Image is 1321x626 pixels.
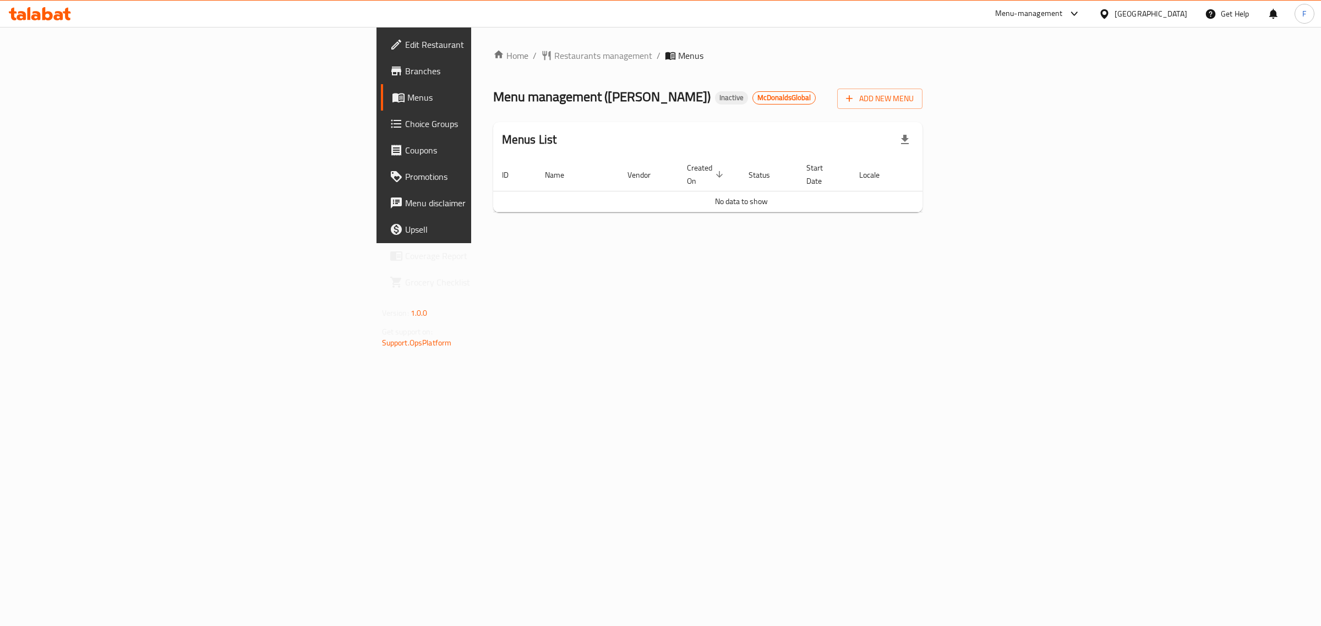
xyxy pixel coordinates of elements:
span: Add New Menu [846,92,914,106]
span: ID [502,168,523,182]
span: Menus [407,91,588,104]
span: F [1302,8,1306,20]
a: Edit Restaurant [381,31,597,58]
span: Menus [678,49,703,62]
th: Actions [907,158,990,191]
span: Name [545,168,578,182]
a: Coupons [381,137,597,163]
span: Get support on: [382,325,433,339]
span: Start Date [806,161,837,188]
span: Coverage Report [405,249,588,262]
span: Choice Groups [405,117,588,130]
button: Add New Menu [837,89,922,109]
li: / [657,49,660,62]
span: Vendor [627,168,665,182]
span: Coupons [405,144,588,157]
span: 1.0.0 [411,306,428,320]
table: enhanced table [493,158,990,212]
a: Support.OpsPlatform [382,336,452,350]
div: [GEOGRAPHIC_DATA] [1115,8,1187,20]
span: No data to show [715,194,768,208]
span: Created On [687,161,727,188]
span: Promotions [405,170,588,183]
a: Upsell [381,216,597,243]
div: Export file [892,127,918,153]
span: Version: [382,306,409,320]
nav: breadcrumb [493,49,923,62]
span: Edit Restaurant [405,38,588,51]
span: Upsell [405,223,588,236]
span: McDonaldsGlobal [753,93,815,102]
span: Branches [405,64,588,78]
a: Branches [381,58,597,84]
a: Promotions [381,163,597,190]
span: Menu management ( [PERSON_NAME] ) [493,84,711,109]
span: Grocery Checklist [405,276,588,289]
a: Menus [381,84,597,111]
a: Menu disclaimer [381,190,597,216]
a: Choice Groups [381,111,597,137]
span: Locale [859,168,894,182]
span: Status [749,168,784,182]
span: Inactive [715,93,748,102]
div: Menu-management [995,7,1063,20]
span: Menu disclaimer [405,196,588,210]
span: Restaurants management [554,49,652,62]
div: Inactive [715,91,748,105]
a: Coverage Report [381,243,597,269]
a: Grocery Checklist [381,269,597,295]
h2: Menus List [502,131,557,148]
